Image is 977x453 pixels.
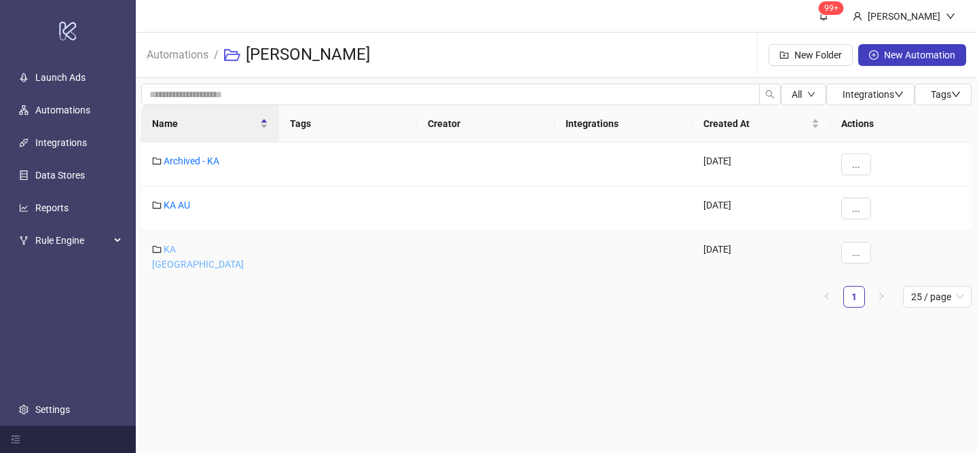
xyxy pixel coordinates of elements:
[852,203,860,214] span: ...
[779,50,789,60] span: folder-add
[792,89,802,100] span: All
[693,187,830,231] div: [DATE]
[915,84,972,105] button: Tagsdown
[144,46,211,61] a: Automations
[164,200,190,211] a: KA AU
[152,156,162,166] span: folder
[224,47,240,63] span: folder-open
[862,9,946,24] div: [PERSON_NAME]
[35,404,70,415] a: Settings
[870,286,892,308] button: right
[35,227,110,254] span: Rule Engine
[152,200,162,210] span: folder
[826,84,915,105] button: Integrationsdown
[214,33,219,77] li: /
[819,11,828,20] span: bell
[816,286,838,308] li: Previous Page
[152,116,257,131] span: Name
[19,236,29,245] span: fork
[781,84,826,105] button: Alldown
[903,286,972,308] div: Page Size
[843,286,865,308] li: 1
[35,137,87,148] a: Integrations
[555,105,693,143] th: Integrations
[35,72,86,83] a: Launch Ads
[830,105,972,143] th: Actions
[693,143,830,187] div: [DATE]
[894,90,904,99] span: down
[693,105,830,143] th: Created At
[35,170,85,181] a: Data Stores
[844,287,864,307] a: 1
[807,90,815,98] span: down
[279,105,417,143] th: Tags
[852,247,860,258] span: ...
[765,90,775,99] span: search
[841,153,871,175] button: ...
[769,44,853,66] button: New Folder
[11,435,20,444] span: menu-fold
[152,244,162,254] span: folder
[911,287,963,307] span: 25 / page
[858,44,966,66] button: New Automation
[951,90,961,99] span: down
[946,12,955,21] span: down
[841,242,871,264] button: ...
[35,202,69,213] a: Reports
[141,105,279,143] th: Name
[852,159,860,170] span: ...
[816,286,838,308] button: left
[703,116,809,131] span: Created At
[246,44,370,66] h3: [PERSON_NAME]
[841,198,871,219] button: ...
[417,105,555,143] th: Creator
[843,89,904,100] span: Integrations
[794,50,842,60] span: New Folder
[819,1,844,15] sup: 1597
[823,292,831,300] span: left
[164,156,219,166] a: Archived - KA
[870,286,892,308] li: Next Page
[877,292,885,300] span: right
[884,50,955,60] span: New Automation
[693,231,830,283] div: [DATE]
[931,89,961,100] span: Tags
[869,50,879,60] span: plus-circle
[35,105,90,115] a: Automations
[853,12,862,21] span: user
